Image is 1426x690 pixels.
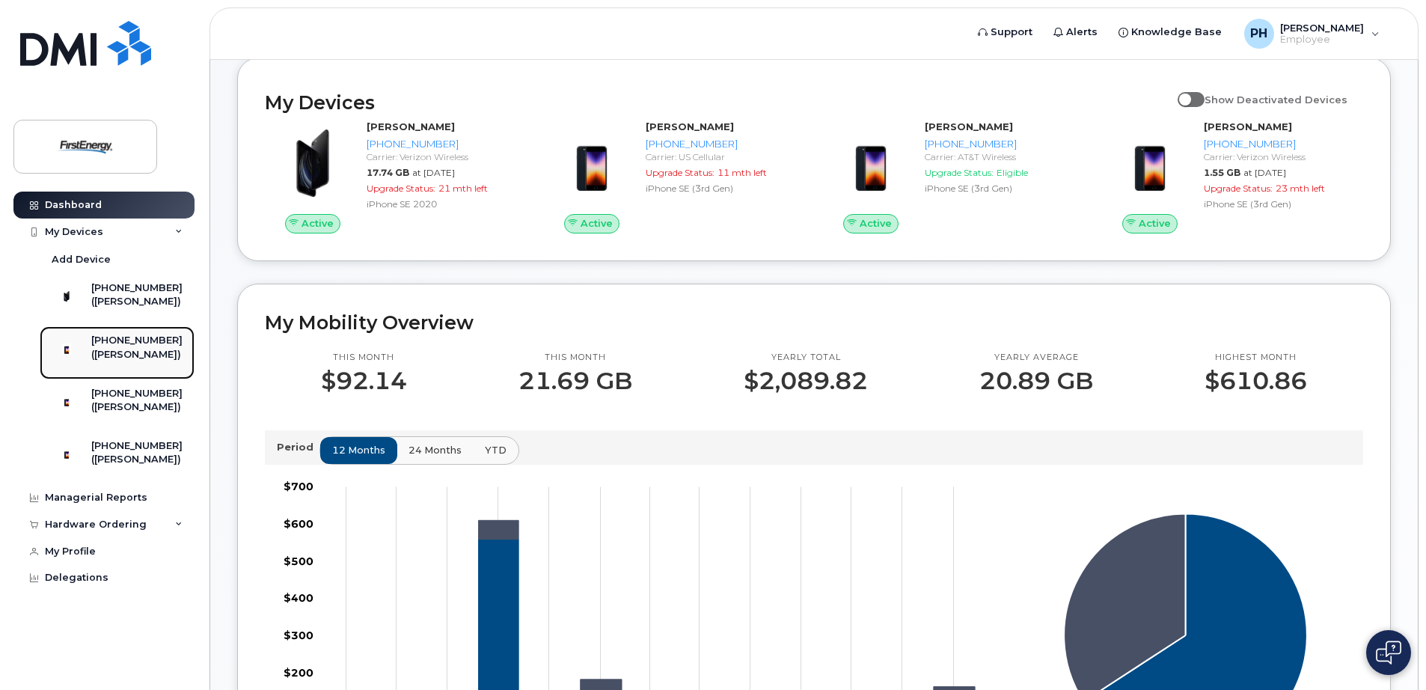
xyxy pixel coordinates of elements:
div: Carrier: Verizon Wireless [367,150,520,163]
span: YTD [485,443,507,457]
p: Yearly average [979,352,1093,364]
span: 21 mth left [438,183,488,194]
span: Upgrade Status: [1204,183,1273,194]
img: image20231002-3703462-2fle3a.jpeg [277,127,349,199]
a: Support [967,17,1043,47]
div: Carrier: AT&T Wireless [925,150,1078,163]
span: Eligible [997,167,1028,178]
p: $2,089.82 [744,367,868,394]
p: 20.89 GB [979,367,1093,394]
img: image20231002-3703462-1angbar.jpeg [1114,127,1186,199]
a: Active[PERSON_NAME][PHONE_NUMBER]Carrier: US CellularUpgrade Status:11 mth leftiPhone SE (3rd Gen) [544,120,805,233]
div: iPhone SE (3rd Gen) [646,182,799,195]
div: Carrier: US Cellular [646,150,799,163]
p: $92.14 [321,367,407,394]
img: image20231002-3703462-1angbar.jpeg [556,127,628,199]
a: Active[PERSON_NAME][PHONE_NUMBER]Carrier: AT&T WirelessUpgrade Status:EligibleiPhone SE (3rd Gen) [823,120,1084,233]
p: This month [321,352,407,364]
a: Alerts [1043,17,1108,47]
a: Active[PERSON_NAME][PHONE_NUMBER]Carrier: Verizon Wireless17.74 GBat [DATE]Upgrade Status:21 mth ... [265,120,526,233]
div: [PHONE_NUMBER] [367,137,520,151]
span: Active [302,216,334,230]
div: [PHONE_NUMBER] [646,137,799,151]
span: Active [1139,216,1171,230]
strong: [PERSON_NAME] [367,120,455,132]
tspan: $400 [284,592,313,605]
span: Employee [1280,34,1364,46]
tspan: $200 [284,666,313,680]
div: Patrick Heskey [1234,19,1390,49]
span: at [DATE] [412,167,455,178]
div: iPhone SE (3rd Gen) [925,182,1078,195]
span: PH [1250,25,1267,43]
tspan: $600 [284,517,313,531]
a: Knowledge Base [1108,17,1232,47]
input: Show Deactivated Devices [1178,85,1190,97]
h2: My Devices [265,91,1170,114]
span: Alerts [1066,25,1098,40]
span: at [DATE] [1243,167,1286,178]
div: iPhone SE 2020 [367,198,520,210]
p: This month [518,352,632,364]
a: Active[PERSON_NAME][PHONE_NUMBER]Carrier: Verizon Wireless1.55 GBat [DATE]Upgrade Status:23 mth l... [1102,120,1363,233]
span: Active [581,216,613,230]
span: 23 mth left [1276,183,1325,194]
tspan: $700 [284,480,313,494]
div: [PHONE_NUMBER] [1204,137,1357,151]
span: 11 mth left [717,167,767,178]
div: Carrier: Verizon Wireless [1204,150,1357,163]
div: iPhone SE (3rd Gen) [1204,198,1357,210]
h2: My Mobility Overview [265,311,1363,334]
span: Show Deactivated Devices [1205,94,1347,106]
span: 24 months [408,443,462,457]
div: [PHONE_NUMBER] [925,137,1078,151]
span: [PERSON_NAME] [1280,22,1364,34]
span: 1.55 GB [1204,167,1240,178]
p: Yearly total [744,352,868,364]
span: 17.74 GB [367,167,409,178]
strong: [PERSON_NAME] [925,120,1013,132]
p: $610.86 [1205,367,1307,394]
strong: [PERSON_NAME] [646,120,734,132]
strong: [PERSON_NAME] [1204,120,1292,132]
span: Knowledge Base [1131,25,1222,40]
span: Active [860,216,892,230]
img: image20231002-3703462-1angbar.jpeg [835,127,907,199]
span: Support [991,25,1032,40]
span: Upgrade Status: [646,167,714,178]
p: 21.69 GB [518,367,632,394]
tspan: $300 [284,629,313,642]
tspan: $500 [284,555,313,568]
p: Highest month [1205,352,1307,364]
p: Period [277,440,319,454]
span: Upgrade Status: [367,183,435,194]
img: Open chat [1376,641,1401,665]
span: Upgrade Status: [925,167,994,178]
